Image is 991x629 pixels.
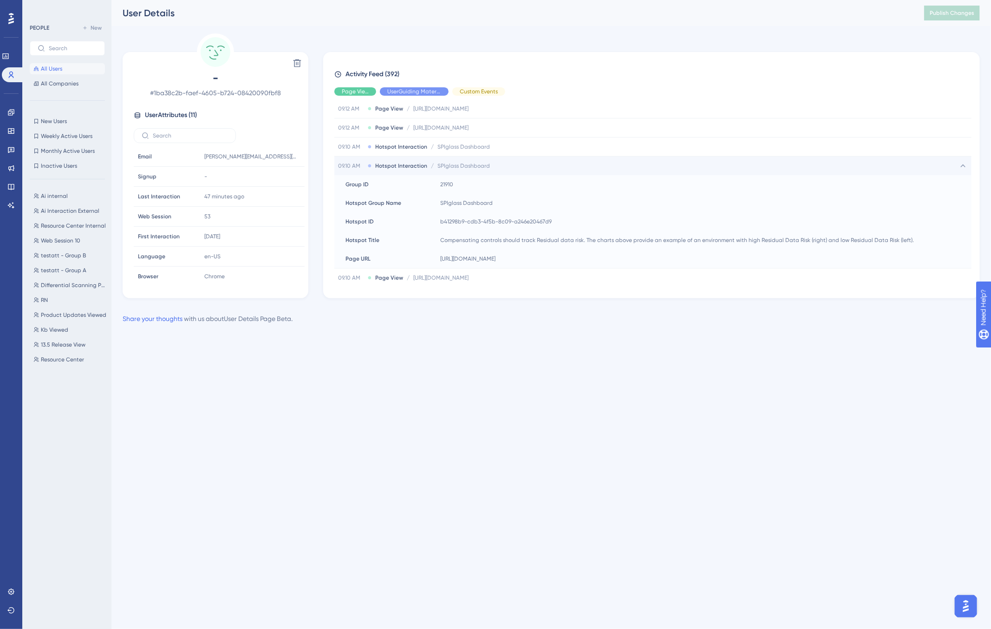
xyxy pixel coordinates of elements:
span: New [91,24,102,32]
span: 53 [204,213,210,220]
span: Web Session 10 [41,237,80,244]
span: 09.10 AM [338,162,364,170]
button: Resource Center [30,354,111,365]
button: Ai Interaction External [30,205,111,216]
button: New Users [30,116,105,127]
span: en-US [204,253,221,260]
span: / [431,162,434,170]
span: All Users [41,65,62,72]
span: Monthly Active Users [41,147,95,155]
span: Ai Interaction External [41,207,99,215]
button: testatt - Group B [30,250,111,261]
a: Share your thoughts [123,315,183,322]
span: [URL][DOMAIN_NAME] [413,274,469,282]
button: 13.5 Release View [30,339,111,350]
button: Web Session 10 [30,235,111,246]
span: testatt - Group B [41,252,86,259]
span: Inactive Users [41,162,77,170]
span: SPIglass Dashboard [437,162,490,170]
span: / [407,124,410,131]
span: New Users [41,118,67,125]
span: Page View [375,274,403,282]
span: 09.12 AM [338,124,364,131]
div: PEOPLE [30,24,49,32]
span: 09.12 AM [338,105,364,112]
span: Chrome [204,273,225,280]
button: Ai internal [30,190,111,202]
span: Ai internal [41,192,68,200]
span: Web Session [138,213,171,220]
span: RN [41,296,48,304]
span: Resource Center Internal [41,222,106,229]
button: All Users [30,63,105,74]
span: testatt - Group A [41,267,86,274]
span: Custom Events [460,88,498,95]
span: Last Interaction [138,193,180,200]
span: Publish Changes [930,9,974,17]
span: Browser [138,273,158,280]
span: SPIglass Dashboard [437,143,490,151]
div: with us about User Details Page Beta . [123,313,293,324]
button: Monthly Active Users [30,145,105,157]
span: Language [138,253,165,260]
span: 21910 [440,181,453,188]
input: Search [49,45,97,52]
span: Compensating controls should track Residual data risk. The charts above provide an example of an ... [440,236,914,244]
span: [PERSON_NAME][EMAIL_ADDRESS][PERSON_NAME][DOMAIN_NAME] [204,153,297,160]
span: Hotspot Interaction [375,143,427,151]
button: Publish Changes [924,6,980,20]
span: Page View [375,105,403,112]
span: First Interaction [138,233,180,240]
button: Product Updates Viewed [30,309,111,321]
button: Inactive Users [30,160,105,171]
span: # 1ba38c2b-faef-4605-b724-08420090fbf8 [134,87,297,98]
span: / [407,274,410,282]
span: Hotspot Group Name [346,199,401,207]
button: RN [30,295,111,306]
span: SPIglass Dashboard [440,199,493,207]
span: 09.10 AM [338,274,364,282]
span: - [204,173,207,180]
span: [URL][DOMAIN_NAME] [413,124,469,131]
button: Kb Viewed [30,324,111,335]
span: Hotspot Interaction [375,162,427,170]
span: Need Help? [22,2,58,13]
span: [URL][DOMAIN_NAME] [440,255,495,262]
input: Search [153,132,228,139]
div: User Details [123,7,901,20]
span: Hotspot ID [346,218,374,225]
span: / [407,105,410,112]
span: b41298b9-cdb3-4f5b-8c09-a246e20467d9 [440,218,552,225]
span: - [134,71,297,85]
span: Weekly Active Users [41,132,92,140]
span: Product Updates Viewed [41,311,106,319]
span: Page View [342,88,369,95]
button: Resource Center Internal [30,220,111,231]
span: Group ID [346,181,369,188]
iframe: UserGuiding AI Assistant Launcher [952,592,980,620]
button: Weekly Active Users [30,131,105,142]
span: User Attributes ( 11 ) [145,110,197,121]
span: Kb Viewed [41,326,68,334]
time: [DATE] [204,233,220,240]
span: / [431,143,434,151]
span: UserGuiding Material [387,88,441,95]
span: Page URL [346,255,371,262]
span: [URL][DOMAIN_NAME] [413,105,469,112]
span: Signup [138,173,156,180]
span: Resource Center [41,356,84,363]
time: 47 minutes ago [204,193,244,200]
button: New [79,22,105,33]
span: Differential Scanning Post [41,282,107,289]
span: 09.10 AM [338,143,364,151]
span: Activity Feed (392) [346,69,399,80]
span: Hotspot Title [346,236,379,244]
span: Page View [375,124,403,131]
button: All Companies [30,78,105,89]
span: All Companies [41,80,78,87]
span: 13.5 Release View [41,341,85,348]
button: Differential Scanning Post [30,280,111,291]
button: testatt - Group A [30,265,111,276]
